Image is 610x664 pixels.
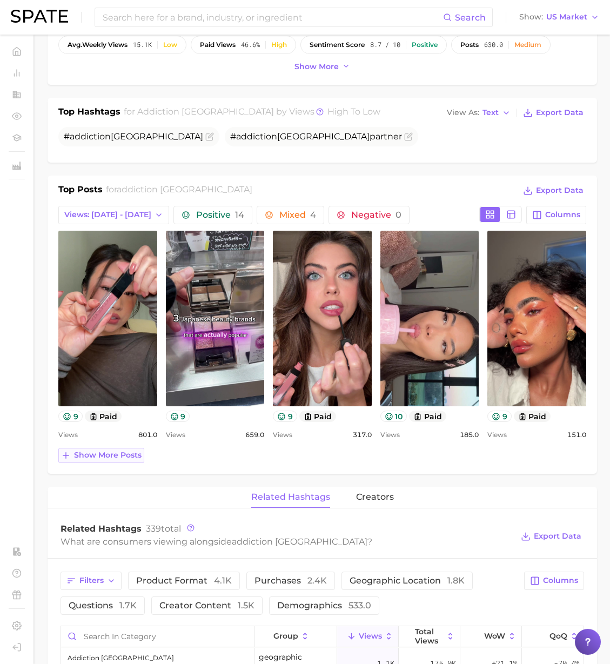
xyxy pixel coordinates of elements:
span: 14 [235,210,244,220]
span: Views [359,632,382,640]
span: Views [273,428,292,441]
span: Positive [196,211,244,219]
div: High [271,41,287,49]
span: Search [455,12,486,23]
h2: for [106,183,252,199]
span: 339 [146,524,161,534]
span: Negative [351,211,401,219]
span: questions [69,601,137,610]
img: SPATE [11,10,68,23]
span: 4 [310,210,316,220]
button: Show more posts [58,448,144,463]
button: Export Data [518,529,584,544]
span: geographic location [350,576,465,585]
button: Flag as miscategorized or irrelevant [205,132,214,141]
span: addiction [70,131,111,142]
button: Show more [292,59,353,74]
span: Columns [545,210,580,219]
span: posts [460,41,479,49]
span: addiction [GEOGRAPHIC_DATA] [117,184,252,194]
button: WoW [460,626,522,647]
div: Positive [412,41,438,49]
span: Views [380,428,400,441]
button: Views: [DATE] - [DATE] [58,206,169,224]
button: Filters [61,572,122,590]
span: product format [136,576,232,585]
span: 630.0 [484,41,503,49]
span: QoQ [549,632,567,640]
input: Search in category [61,626,254,647]
span: 1.8k [447,575,465,586]
button: Total Views [399,626,460,647]
span: Columns [543,576,578,585]
span: Views [487,428,507,441]
a: Log out. Currently logged in with e-mail yumi.toki@spate.nyc. [9,639,25,655]
div: Low [163,41,177,49]
button: Columns [526,206,586,224]
span: # partner [230,131,402,142]
span: 46.6% [241,41,260,49]
input: Search here for a brand, industry, or ingredient [102,8,443,26]
span: # [64,131,203,142]
span: US Market [546,14,587,20]
span: 151.0 [567,428,586,441]
span: Related Hashtags [61,524,142,534]
span: demographics [277,601,371,610]
div: Medium [514,41,541,49]
span: 317.0 [353,428,372,441]
span: creators [356,492,394,502]
span: 0 [396,210,401,220]
span: View As [447,110,479,116]
span: 533.0 [348,600,371,611]
button: paid [409,411,446,422]
span: purchases [254,576,327,585]
span: 2.4k [307,575,327,586]
span: Show more [294,62,339,71]
span: Total Views [415,627,444,645]
h1: Top Posts [58,183,103,199]
span: Filters [79,576,104,585]
span: Views: [DATE] - [DATE] [64,210,151,219]
button: group [255,626,337,647]
button: Export Data [520,105,586,120]
span: 1.5k [238,600,254,611]
button: 10 [380,411,407,422]
button: paid [514,411,551,422]
span: 1.7k [119,600,137,611]
button: QoQ [522,626,584,647]
span: 8.7 / 10 [370,41,400,49]
button: 9 [487,411,512,422]
span: Text [482,110,499,116]
span: sentiment score [310,41,365,49]
button: sentiment score8.7 / 10Positive [300,36,447,54]
span: 15.1k [133,41,152,49]
button: avg.weekly views15.1kLow [58,36,186,54]
div: What are consumers viewing alongside ? [61,534,513,549]
button: 9 [273,411,297,422]
span: creator content [159,601,254,610]
span: paid views [200,41,236,49]
span: Views [166,428,185,441]
button: paid views46.6%High [191,36,296,54]
span: WoW [484,632,505,640]
span: Show more posts [74,451,142,460]
span: Export Data [534,532,581,541]
button: View AsText [444,106,513,120]
span: addiction [GEOGRAPHIC_DATA] [137,106,274,117]
h1: Top Hashtags [58,105,120,120]
button: Columns [524,572,584,590]
button: 9 [166,411,190,422]
span: 185.0 [460,428,479,441]
span: Export Data [536,108,584,117]
button: posts630.0Medium [451,36,551,54]
span: 4.1k [214,575,232,586]
span: 659.0 [245,428,264,441]
button: Export Data [520,183,586,198]
span: addiction [GEOGRAPHIC_DATA] [232,536,367,547]
span: high to low [327,106,380,117]
span: Show [519,14,543,20]
button: paid [85,411,122,422]
span: addiction [236,131,277,142]
span: total [146,524,181,534]
span: [GEOGRAPHIC_DATA] [111,131,203,142]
